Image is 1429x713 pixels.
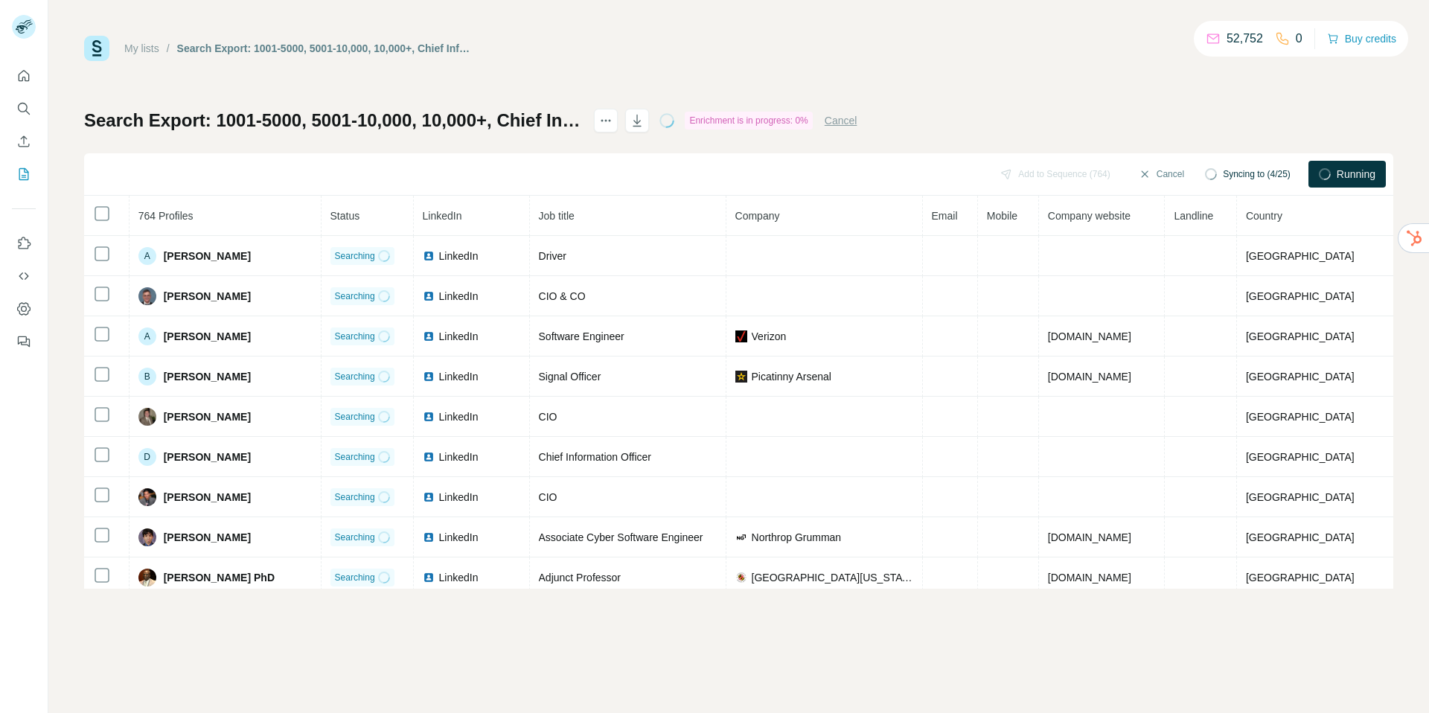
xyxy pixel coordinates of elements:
img: LinkedIn logo [423,290,435,302]
img: LinkedIn logo [423,250,435,262]
img: LinkedIn logo [423,371,435,383]
span: Searching [335,531,375,544]
span: Chief Information Officer [539,451,651,463]
span: Company [735,210,780,222]
h1: Search Export: 1001-5000, 5001-10,000, 10,000+, Chief Information Security Officer, Chief Informa... [84,109,581,132]
img: Avatar [138,488,156,506]
span: [GEOGRAPHIC_DATA] [1246,290,1355,302]
img: Avatar [138,287,156,305]
span: Software Engineer [539,330,624,342]
span: LinkedIn [439,490,479,505]
span: Associate Cyber Software Engineer [539,531,703,543]
span: [DOMAIN_NAME] [1048,371,1131,383]
img: LinkedIn logo [423,330,435,342]
span: Verizon [752,329,787,344]
span: [DOMAIN_NAME] [1048,531,1131,543]
span: LinkedIn [439,369,479,384]
span: [PERSON_NAME] [164,369,251,384]
span: [PERSON_NAME] [164,409,251,424]
span: Searching [335,290,375,303]
span: [GEOGRAPHIC_DATA] [1246,572,1355,583]
button: My lists [12,161,36,188]
span: Searching [335,450,375,464]
p: 52,752 [1227,30,1263,48]
span: Searching [335,330,375,343]
img: Avatar [138,569,156,586]
button: Feedback [12,328,36,355]
span: CIO [539,491,557,503]
button: Use Surfe API [12,263,36,290]
span: LinkedIn [439,530,479,545]
a: My lists [124,42,159,54]
span: Email [932,210,958,222]
span: CIO & CO [539,290,586,302]
span: Searching [335,490,375,504]
span: [GEOGRAPHIC_DATA] [1246,330,1355,342]
button: Buy credits [1327,28,1396,49]
div: A [138,247,156,265]
span: LinkedIn [439,409,479,424]
span: LinkedIn [423,210,462,222]
img: company-logo [735,531,747,543]
span: Picatinny Arsenal [752,369,831,384]
span: Searching [335,410,375,423]
span: [GEOGRAPHIC_DATA] [1246,250,1355,262]
img: Surfe Logo [84,36,109,61]
img: LinkedIn logo [423,572,435,583]
span: [GEOGRAPHIC_DATA] [1246,371,1355,383]
li: / [167,41,170,56]
span: Searching [335,370,375,383]
span: Company website [1048,210,1131,222]
span: [PERSON_NAME] PhD [164,570,275,585]
div: Search Export: 1001-5000, 5001-10,000, 10,000+, Chief Information Security Officer, Chief Informa... [177,41,473,56]
div: D [138,448,156,466]
img: company-logo [735,572,747,583]
span: Adjunct Professor [539,572,621,583]
img: company-logo [735,330,747,342]
span: [PERSON_NAME] [164,450,251,464]
button: Use Surfe on LinkedIn [12,230,36,257]
span: Mobile [987,210,1017,222]
span: [GEOGRAPHIC_DATA] [1246,491,1355,503]
div: Enrichment is in progress: 0% [685,112,812,130]
span: LinkedIn [439,289,479,304]
button: actions [594,109,618,132]
span: [GEOGRAPHIC_DATA] [1246,411,1355,423]
span: [GEOGRAPHIC_DATA] [1246,451,1355,463]
span: [DOMAIN_NAME] [1048,330,1131,342]
img: Avatar [138,528,156,546]
button: Quick start [12,63,36,89]
span: Driver [539,250,566,262]
button: Enrich CSV [12,128,36,155]
p: 0 [1296,30,1302,48]
span: Country [1246,210,1282,222]
span: 764 Profiles [138,210,194,222]
span: LinkedIn [439,570,479,585]
button: Search [12,95,36,122]
span: [GEOGRAPHIC_DATA][US_STATE] [752,570,913,585]
button: Cancel [825,113,857,128]
span: [GEOGRAPHIC_DATA] [1246,531,1355,543]
div: A [138,327,156,345]
span: Searching [335,571,375,584]
span: Searching [335,249,375,263]
span: Status [330,210,360,222]
span: [PERSON_NAME] [164,249,251,263]
span: LinkedIn [439,249,479,263]
span: [PERSON_NAME] [164,530,251,545]
div: B [138,368,156,386]
span: [DOMAIN_NAME] [1048,572,1131,583]
span: [PERSON_NAME] [164,329,251,344]
span: Syncing to (4/25) [1223,167,1291,181]
span: Job title [539,210,575,222]
span: Running [1337,167,1375,182]
img: Avatar [138,408,156,426]
span: [PERSON_NAME] [164,490,251,505]
img: LinkedIn logo [423,451,435,463]
span: LinkedIn [439,329,479,344]
img: LinkedIn logo [423,411,435,423]
span: Northrop Grumman [752,530,842,545]
img: LinkedIn logo [423,491,435,503]
img: LinkedIn logo [423,531,435,543]
button: Cancel [1128,161,1195,188]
